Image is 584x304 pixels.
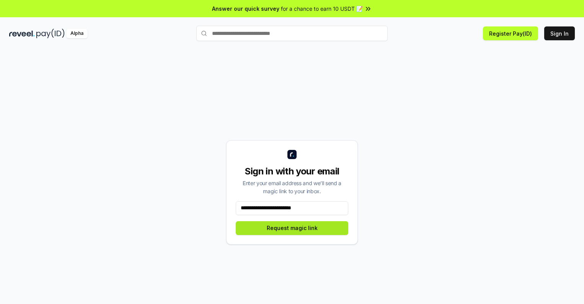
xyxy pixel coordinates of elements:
button: Register Pay(ID) [483,26,538,40]
img: logo_small [287,150,297,159]
button: Request magic link [236,221,348,235]
button: Sign In [544,26,575,40]
img: pay_id [36,29,65,38]
div: Alpha [66,29,88,38]
span: Answer our quick survey [212,5,279,13]
img: reveel_dark [9,29,35,38]
div: Sign in with your email [236,165,348,177]
span: for a chance to earn 10 USDT 📝 [281,5,363,13]
div: Enter your email address and we’ll send a magic link to your inbox. [236,179,348,195]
